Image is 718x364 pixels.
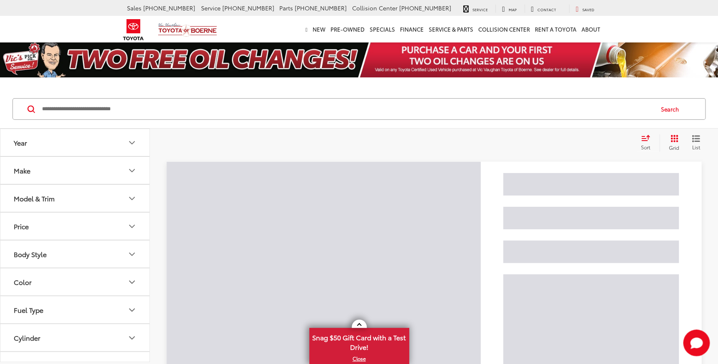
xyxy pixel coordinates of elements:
a: Contact [189,14,232,22]
input: Search by Make, Model, or Keyword [41,99,653,119]
img: Toyota [118,16,149,43]
div: Year [127,138,137,148]
div: Make [127,166,137,176]
button: Fuel TypeFuel Type [0,296,150,323]
span: Snag $50 Gift Card with a Test Drive! [310,329,408,354]
div: Year [14,139,27,146]
a: Finance [398,25,426,52]
span: Grid [669,144,679,151]
button: CylinderCylinder [0,324,150,351]
button: Body StyleBody Style [0,240,150,267]
a: Service [118,14,156,22]
a: Service & Parts: Opens in a new tab [426,25,476,52]
button: ColorColor [0,268,150,295]
span: Collision Center [348,4,394,12]
div: Model & Trim [127,193,137,203]
a: Rent a Toyota [532,25,579,52]
span: Saved [256,16,268,21]
span: [PHONE_NUMBER] [140,4,192,12]
span: Service [198,4,217,12]
a: New [310,25,328,52]
span: Sales [124,4,138,12]
div: Make [14,166,30,174]
span: [PHONE_NUMBER] [291,4,343,12]
div: Fuel Type [14,306,43,314]
div: Color [127,277,137,287]
div: Price [14,222,29,230]
div: Fuel Type [127,305,137,315]
a: Pre-Owned [328,25,367,52]
div: Model & Trim [14,194,55,202]
svg: Start Chat [683,329,710,356]
a: Map [157,14,187,22]
div: Body Style [14,250,47,258]
button: YearYear [0,129,150,156]
div: Cylinder [14,334,40,342]
div: Color [14,278,32,286]
span: List [692,144,700,151]
img: Vic Vaughan Toyota of Boerne [158,22,217,37]
a: My Saved Vehicles [239,14,275,22]
button: PricePrice [0,213,150,240]
span: [PHONE_NUMBER] [395,4,447,12]
button: Select sort value [637,134,659,151]
div: Cylinder [127,333,137,343]
button: MakeMake [0,157,150,184]
div: Price [127,221,137,231]
span: Sort [641,144,650,151]
a: About [579,25,603,52]
span: [PHONE_NUMBER] [219,4,271,12]
button: Grid View [659,134,686,151]
button: Search [653,99,691,119]
button: List View [686,134,706,151]
a: Collision Center [476,25,532,52]
a: Home [299,25,310,52]
button: Toggle Chat Window [683,329,710,356]
div: Body Style [127,249,137,259]
a: Specials [367,25,398,52]
span: Parts [276,4,290,12]
button: Model & TrimModel & Trim [0,185,150,212]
